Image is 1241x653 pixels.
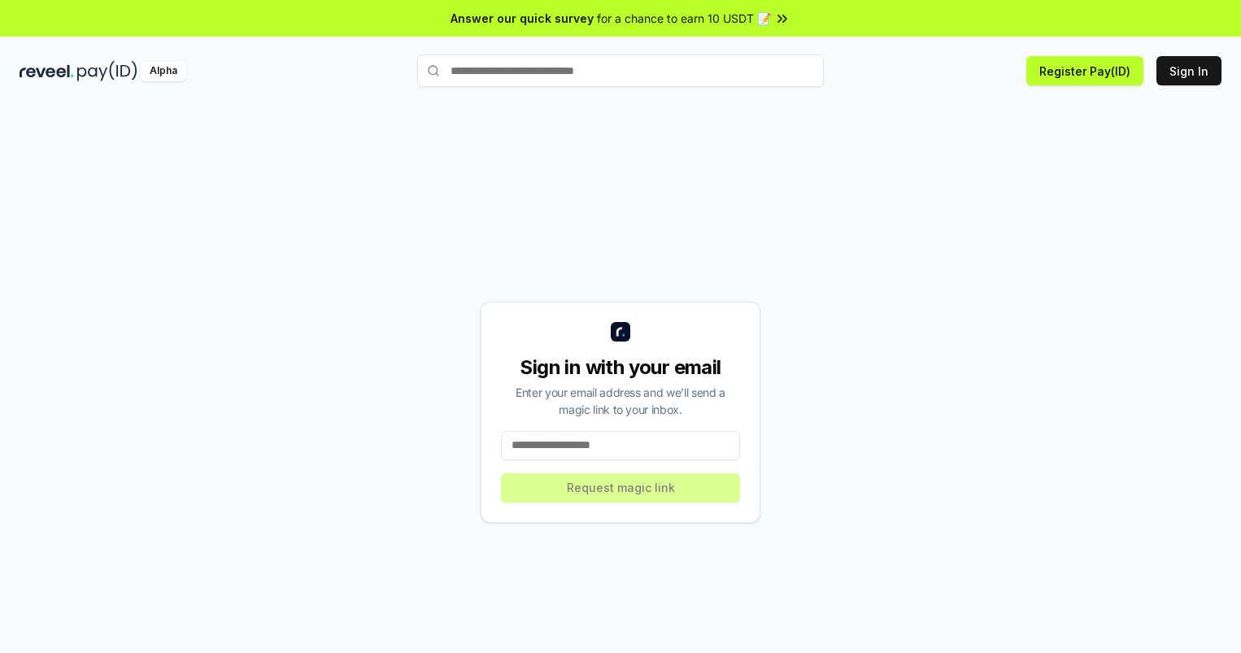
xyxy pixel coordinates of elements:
div: Alpha [141,61,186,81]
img: pay_id [77,61,137,81]
button: Sign In [1156,56,1221,85]
button: Register Pay(ID) [1026,56,1143,85]
div: Sign in with your email [501,355,740,381]
div: Enter your email address and we’ll send a magic link to your inbox. [501,384,740,418]
span: for a chance to earn 10 USDT 📝 [597,10,771,27]
img: logo_small [611,322,630,342]
img: reveel_dark [20,61,74,81]
span: Answer our quick survey [451,10,594,27]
